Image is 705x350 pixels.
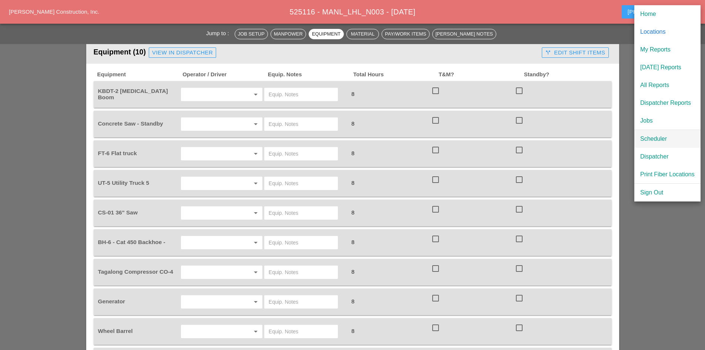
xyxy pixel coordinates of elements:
a: View in Dispatcher [149,47,216,58]
div: Pay/Work Items [385,30,426,38]
a: Print Fiber Locations [634,166,701,183]
button: Edit Shift Items [542,47,608,58]
span: Standby? [523,70,609,79]
button: Equipment [309,29,344,39]
span: 8 [348,298,357,304]
a: Dispatcher [634,148,701,166]
a: Scheduler [634,130,701,148]
input: Equip. Notes [269,207,333,219]
span: 8 [348,91,357,97]
i: arrow_drop_down [251,120,260,129]
a: [PERSON_NAME] Construction, Inc. [9,9,99,15]
span: 525116 - MANL_LHL_N003 - [DATE] [289,8,415,16]
div: Print Fiber Locations [640,170,695,179]
input: Equip. Notes [269,326,333,337]
span: T&M? [438,70,523,79]
div: Material [350,30,376,38]
i: arrow_drop_down [251,209,260,217]
i: arrow_drop_down [251,327,260,336]
i: arrow_drop_down [251,268,260,277]
input: Equip. Notes [269,148,333,160]
span: 8 [348,269,357,275]
button: [PERSON_NAME] Notes [432,29,496,39]
a: Jobs [634,112,701,130]
input: Equip. Notes [269,296,333,308]
input: Equip. Notes [269,89,333,100]
input: Equip. Notes [269,177,333,189]
i: arrow_drop_down [251,238,260,247]
span: Operator / Driver [182,70,267,79]
span: Tagalong Compressor CO-4 [98,269,173,275]
div: Dispatcher Reports [640,99,695,107]
span: KBDT-2 [MEDICAL_DATA] Boom [98,88,168,100]
span: 8 [348,180,357,186]
div: [DATE] Reports [640,63,695,72]
div: My Reports [640,45,695,54]
span: Total Hours [353,70,438,79]
button: Pay/Work Items [382,29,429,39]
span: UT-5 Utility Truck 5 [98,180,150,186]
div: All Reports [640,81,695,90]
span: 8 [348,239,357,245]
input: Equip. Notes [269,266,333,278]
i: call_split [545,50,551,56]
i: arrow_drop_down [251,179,260,188]
div: Jobs [640,116,695,125]
div: Edit Shift Items [545,49,605,57]
div: Scheduler [640,134,695,143]
div: Locations [640,27,695,36]
button: Material [346,29,379,39]
span: 8 [348,328,357,334]
button: [PERSON_NAME] [622,5,693,19]
i: arrow_drop_down [251,90,260,99]
div: Sign Out [640,188,695,197]
span: Jump to : [206,30,232,36]
span: Equip. Notes [267,70,353,79]
input: Equip. Notes [269,118,333,130]
span: Concrete Saw - Standby [98,120,163,127]
span: Generator [98,298,125,304]
a: Home [634,5,701,23]
i: arrow_drop_down [251,149,260,158]
span: FT-6 Flat truck [98,150,137,156]
span: 8 [348,209,357,216]
div: Home [640,10,695,19]
div: Equipment [312,30,340,38]
button: Job Setup [235,29,268,39]
div: Manpower [274,30,303,38]
div: [PERSON_NAME] [628,7,687,16]
span: BH-6 - Cat 450 Backhoe - [98,239,165,245]
div: Dispatcher [640,152,695,161]
div: View in Dispatcher [152,49,213,57]
button: Manpower [271,29,306,39]
span: CS-01 36" Saw [98,209,138,216]
a: [DATE] Reports [634,59,701,76]
span: Equipment [97,70,182,79]
a: All Reports [634,76,701,94]
span: 8 [348,120,357,127]
i: arrow_drop_down [251,297,260,306]
div: Job Setup [238,30,265,38]
div: Equipment (10) [94,45,539,60]
span: Wheel Barrel [98,328,133,334]
a: Locations [634,23,701,41]
a: Dispatcher Reports [634,94,701,112]
div: [PERSON_NAME] Notes [436,30,493,38]
input: Equip. Notes [269,237,333,249]
a: My Reports [634,41,701,59]
span: 8 [348,150,357,156]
